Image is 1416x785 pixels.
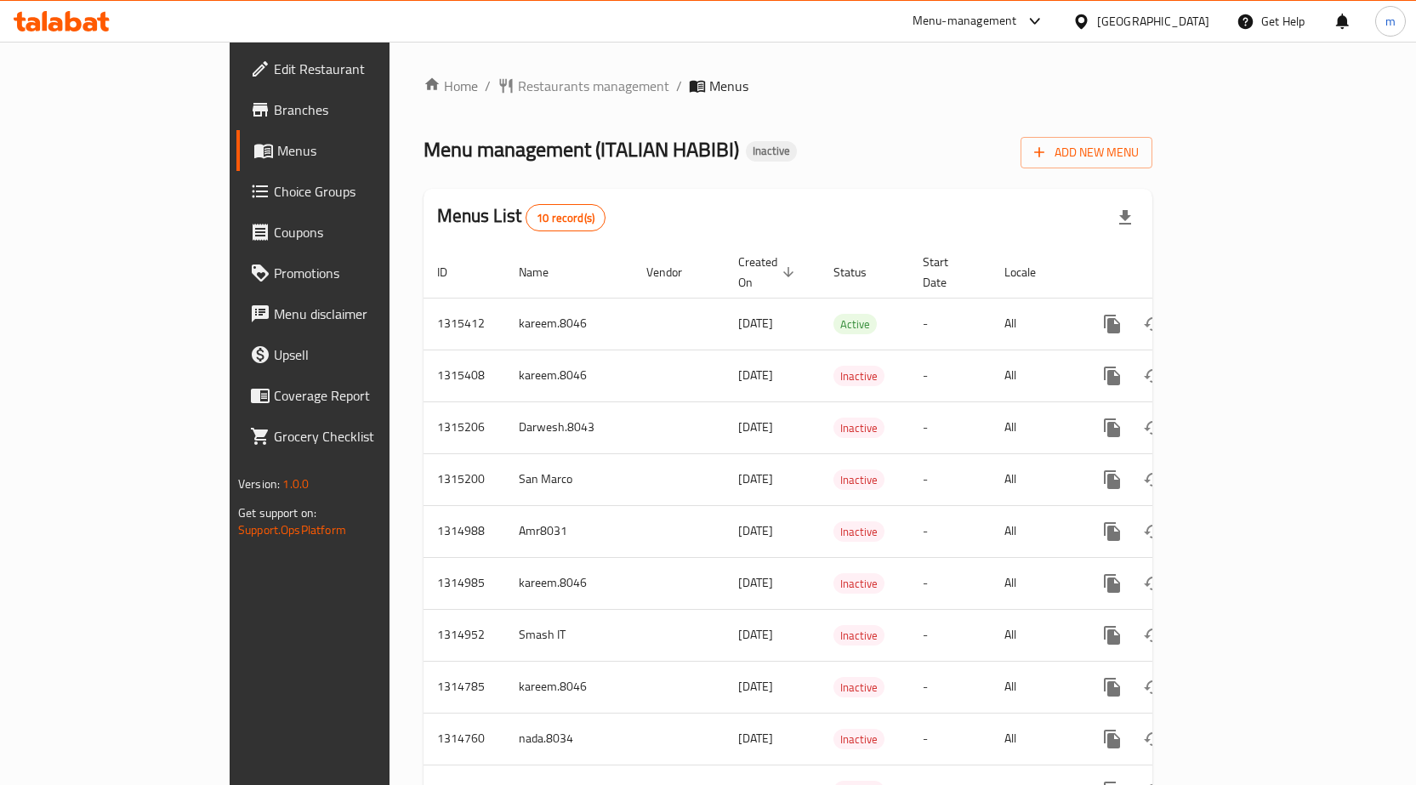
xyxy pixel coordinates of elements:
[1021,137,1152,168] button: Add New Menu
[833,521,884,542] div: Inactive
[913,11,1017,31] div: Menu-management
[1092,356,1133,396] button: more
[236,416,466,457] a: Grocery Checklist
[738,252,799,293] span: Created On
[833,367,884,386] span: Inactive
[738,468,773,490] span: [DATE]
[274,59,452,79] span: Edit Restaurant
[909,453,991,505] td: -
[498,76,669,96] a: Restaurants management
[833,677,884,697] div: Inactive
[505,505,633,557] td: Amr8031
[1092,719,1133,759] button: more
[676,76,682,96] li: /
[238,519,346,541] a: Support.OpsPlatform
[1092,304,1133,344] button: more
[1078,247,1269,299] th: Actions
[833,574,884,594] span: Inactive
[1385,12,1396,31] span: m
[1133,356,1174,396] button: Change Status
[505,557,633,609] td: kareem.8046
[833,625,884,646] div: Inactive
[1092,407,1133,448] button: more
[991,298,1078,350] td: All
[236,253,466,293] a: Promotions
[833,469,884,490] div: Inactive
[238,502,316,524] span: Get support on:
[909,713,991,765] td: -
[236,171,466,212] a: Choice Groups
[923,252,970,293] span: Start Date
[1004,262,1058,282] span: Locale
[424,76,1152,96] nav: breadcrumb
[485,76,491,96] li: /
[236,375,466,416] a: Coverage Report
[909,350,991,401] td: -
[505,609,633,661] td: Smash IT
[1133,719,1174,759] button: Change Status
[505,453,633,505] td: San Marco
[505,401,633,453] td: Darwesh.8043
[738,727,773,749] span: [DATE]
[909,557,991,609] td: -
[277,140,452,161] span: Menus
[738,675,773,697] span: [DATE]
[1133,615,1174,656] button: Change Status
[991,609,1078,661] td: All
[833,729,884,749] div: Inactive
[833,262,889,282] span: Status
[738,416,773,438] span: [DATE]
[437,203,606,231] h2: Menus List
[274,304,452,324] span: Menu disclaimer
[236,334,466,375] a: Upsell
[274,344,452,365] span: Upsell
[236,293,466,334] a: Menu disclaimer
[833,730,884,749] span: Inactive
[1092,459,1133,500] button: more
[274,263,452,283] span: Promotions
[274,181,452,202] span: Choice Groups
[505,350,633,401] td: kareem.8046
[709,76,748,96] span: Menus
[991,350,1078,401] td: All
[1133,563,1174,604] button: Change Status
[738,572,773,594] span: [DATE]
[991,557,1078,609] td: All
[1133,511,1174,552] button: Change Status
[238,473,280,495] span: Version:
[1092,615,1133,656] button: more
[1133,667,1174,708] button: Change Status
[833,573,884,594] div: Inactive
[526,204,606,231] div: Total records count
[991,453,1078,505] td: All
[274,385,452,406] span: Coverage Report
[833,315,877,334] span: Active
[1097,12,1209,31] div: [GEOGRAPHIC_DATA]
[236,89,466,130] a: Branches
[833,470,884,490] span: Inactive
[833,418,884,438] span: Inactive
[1092,667,1133,708] button: more
[236,212,466,253] a: Coupons
[526,210,605,226] span: 10 record(s)
[1133,407,1174,448] button: Change Status
[738,364,773,386] span: [DATE]
[909,505,991,557] td: -
[909,661,991,713] td: -
[282,473,309,495] span: 1.0.0
[833,522,884,542] span: Inactive
[1133,304,1174,344] button: Change Status
[738,312,773,334] span: [DATE]
[991,401,1078,453] td: All
[746,141,797,162] div: Inactive
[424,130,739,168] span: Menu management ( ITALIAN HABIBI )
[991,505,1078,557] td: All
[274,426,452,447] span: Grocery Checklist
[1092,563,1133,604] button: more
[1092,511,1133,552] button: more
[518,76,669,96] span: Restaurants management
[909,401,991,453] td: -
[505,661,633,713] td: kareem.8046
[505,298,633,350] td: kareem.8046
